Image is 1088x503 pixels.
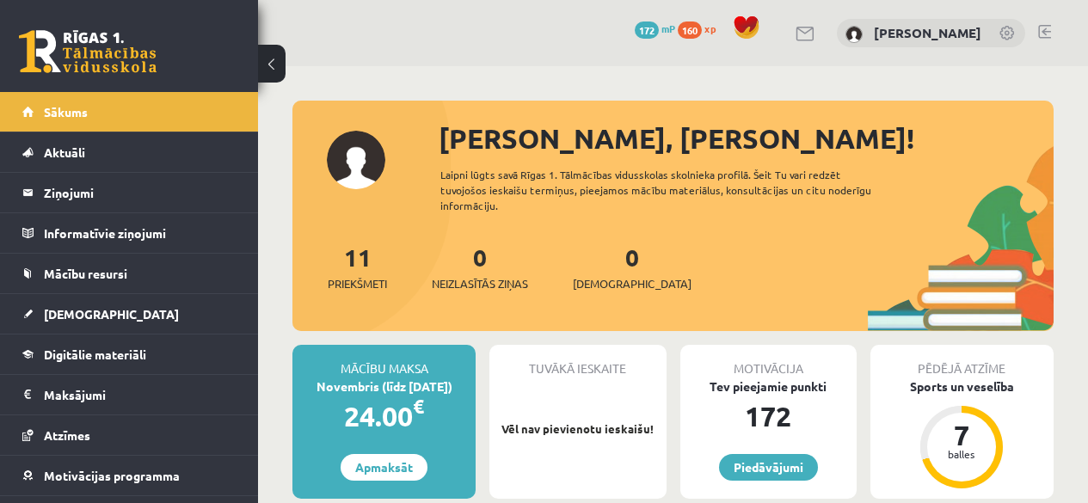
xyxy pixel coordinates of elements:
[678,21,702,39] span: 160
[22,213,237,253] a: Informatīvie ziņojumi
[635,21,659,39] span: 172
[22,375,237,414] a: Maksājumi
[44,266,127,281] span: Mācību resursi
[19,30,157,73] a: Rīgas 1. Tālmācības vidusskola
[22,254,237,293] a: Mācību resursi
[44,427,90,443] span: Atzīmes
[44,104,88,120] span: Sākums
[22,334,237,374] a: Digitālie materiāli
[22,92,237,132] a: Sākums
[845,26,863,43] img: Emīlija Petriņiča
[870,377,1054,491] a: Sports un veselība 7 balles
[680,345,857,377] div: Motivācija
[44,306,179,322] span: [DEMOGRAPHIC_DATA]
[22,132,237,172] a: Aktuāli
[328,275,387,292] span: Priekšmeti
[22,456,237,495] a: Motivācijas programma
[292,396,476,437] div: 24.00
[936,449,987,459] div: balles
[44,375,237,414] legend: Maksājumi
[22,415,237,455] a: Atzīmes
[341,454,427,481] a: Apmaksāt
[44,347,146,362] span: Digitālie materiāli
[936,421,987,449] div: 7
[661,21,675,35] span: mP
[719,454,818,481] a: Piedāvājumi
[489,345,666,377] div: Tuvākā ieskaite
[678,21,724,35] a: 160 xp
[870,377,1054,396] div: Sports un veselība
[704,21,716,35] span: xp
[440,167,897,213] div: Laipni lūgts savā Rīgas 1. Tālmācības vidusskolas skolnieka profilā. Šeit Tu vari redzēt tuvojošo...
[44,213,237,253] legend: Informatīvie ziņojumi
[22,294,237,334] a: [DEMOGRAPHIC_DATA]
[573,275,692,292] span: [DEMOGRAPHIC_DATA]
[328,242,387,292] a: 11Priekšmeti
[44,144,85,160] span: Aktuāli
[432,275,528,292] span: Neizlasītās ziņas
[413,394,424,419] span: €
[573,242,692,292] a: 0[DEMOGRAPHIC_DATA]
[44,468,180,483] span: Motivācijas programma
[870,345,1054,377] div: Pēdējā atzīme
[680,396,857,437] div: 172
[498,420,657,438] p: Vēl nav pievienotu ieskaišu!
[292,345,476,377] div: Mācību maksa
[432,242,528,292] a: 0Neizlasītās ziņas
[292,377,476,396] div: Novembris (līdz [DATE])
[635,21,675,35] a: 172 mP
[22,173,237,212] a: Ziņojumi
[680,377,857,396] div: Tev pieejamie punkti
[874,24,981,41] a: [PERSON_NAME]
[439,118,1054,159] div: [PERSON_NAME], [PERSON_NAME]!
[44,173,237,212] legend: Ziņojumi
